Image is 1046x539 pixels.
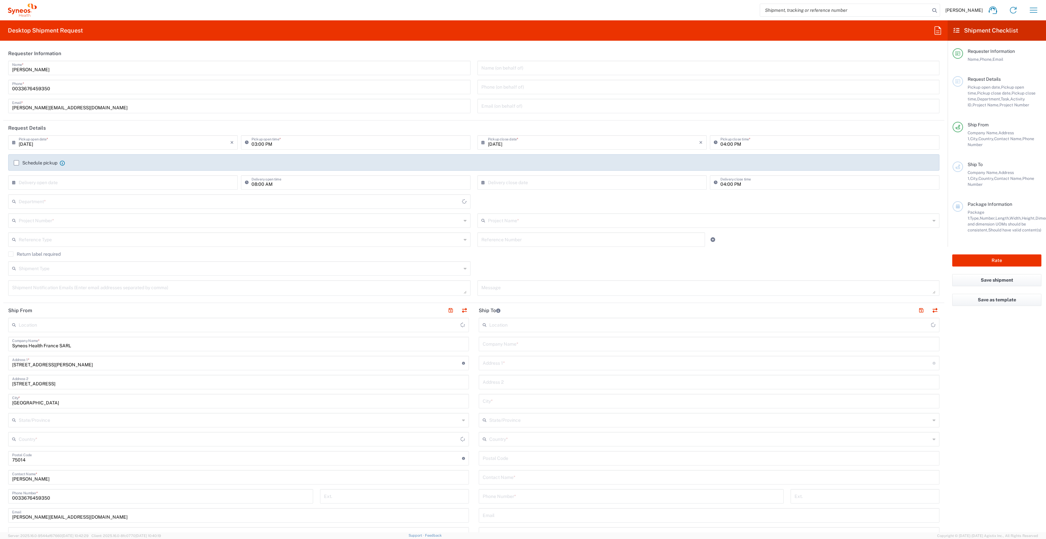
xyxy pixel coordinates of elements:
[1001,97,1010,101] span: Task,
[988,227,1041,232] span: Should have valid content(s)
[968,130,998,135] span: Company Name,
[8,50,61,57] h2: Requester Information
[968,210,984,221] span: Package 1:
[968,202,1012,207] span: Package Information
[993,57,1003,62] span: Email
[977,97,1001,101] span: Department,
[937,533,1038,539] span: Copyright © [DATE]-[DATE] Agistix Inc., All Rights Reserved
[409,533,425,537] a: Support
[945,7,983,13] span: [PERSON_NAME]
[980,57,993,62] span: Phone,
[970,216,980,221] span: Type,
[8,307,32,314] h2: Ship From
[980,216,996,221] span: Number,
[8,27,83,34] h2: Desktop Shipment Request
[135,534,161,538] span: [DATE] 10:40:19
[968,49,1015,54] span: Requester Information
[968,162,983,167] span: Ship To
[952,254,1041,267] button: Rate
[8,125,46,131] h2: Request Details
[977,91,1012,96] span: Pickup close date,
[62,534,89,538] span: [DATE] 10:42:29
[8,534,89,538] span: Server: 2025.16.0-9544af67660
[1010,216,1022,221] span: Width,
[978,136,994,141] span: Country,
[968,57,980,62] span: Name,
[230,137,234,148] i: ×
[479,307,500,314] h2: Ship To
[994,176,1022,181] span: Contact Name,
[952,274,1041,286] button: Save shipment
[14,160,57,165] label: Schedule pickup
[8,251,61,257] label: Return label required
[996,216,1010,221] span: Length,
[973,102,999,107] span: Project Name,
[954,27,1018,34] h2: Shipment Checklist
[968,122,989,127] span: Ship From
[708,235,717,244] a: Add Reference
[968,170,998,175] span: Company Name,
[968,85,1001,90] span: Pickup open date,
[952,294,1041,306] button: Save as template
[91,534,161,538] span: Client: 2025.16.0-8fc0770
[970,136,978,141] span: City,
[994,136,1022,141] span: Contact Name,
[999,102,1029,107] span: Project Number
[968,76,1001,82] span: Request Details
[699,137,703,148] i: ×
[760,4,930,16] input: Shipment, tracking or reference number
[425,533,442,537] a: Feedback
[1022,216,1036,221] span: Height,
[978,176,994,181] span: Country,
[970,176,978,181] span: City,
